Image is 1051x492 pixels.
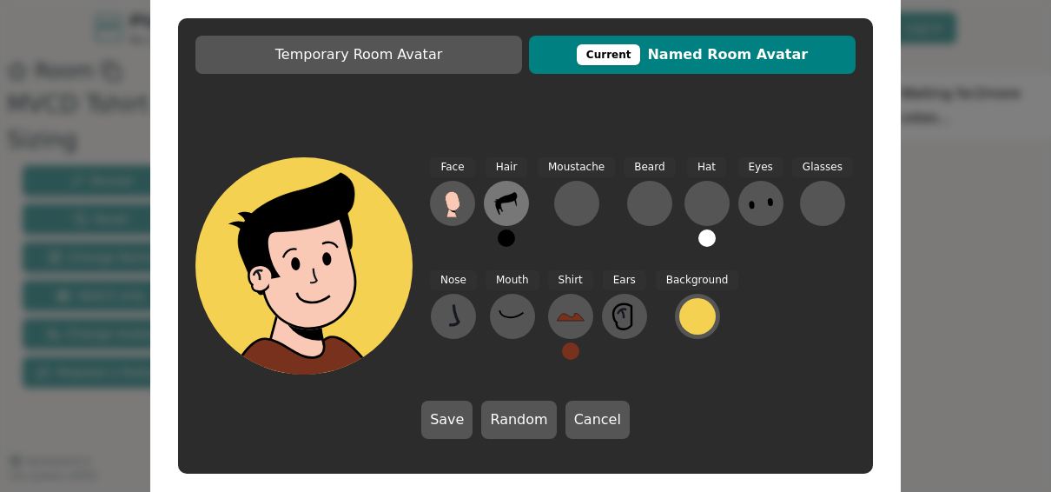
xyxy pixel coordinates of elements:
[792,157,853,177] span: Glasses
[603,270,646,290] span: Ears
[565,401,630,439] button: Cancel
[687,157,726,177] span: Hat
[486,270,539,290] span: Mouth
[204,44,513,65] span: Temporary Room Avatar
[430,270,477,290] span: Nose
[430,157,474,177] span: Face
[577,44,641,65] div: This avatar will be displayed in dedicated rooms
[195,36,522,74] button: Temporary Room Avatar
[738,157,783,177] span: Eyes
[538,157,615,177] span: Moustache
[529,36,856,74] button: CurrentNamed Room Avatar
[656,270,739,290] span: Background
[481,401,556,439] button: Random
[548,270,593,290] span: Shirt
[421,401,473,439] button: Save
[486,157,528,177] span: Hair
[538,44,847,65] span: Named Room Avatar
[624,157,675,177] span: Beard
